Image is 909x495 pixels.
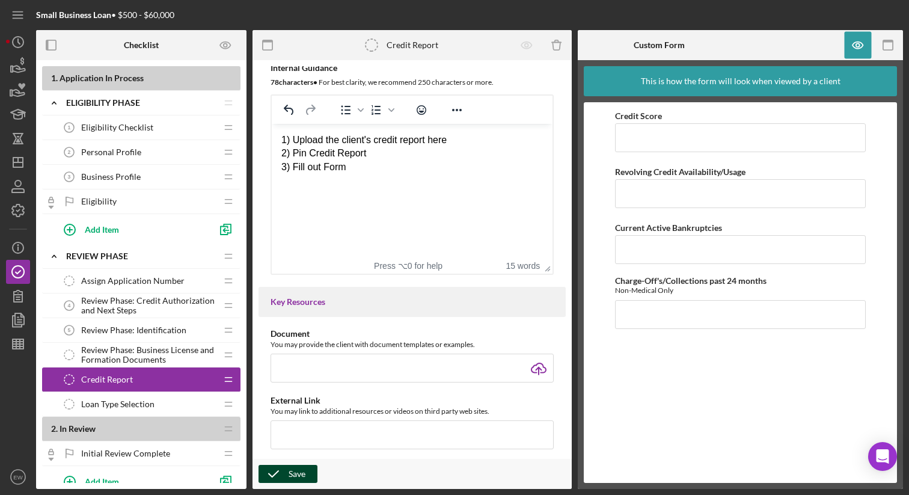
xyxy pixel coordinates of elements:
[279,102,299,118] button: Undo
[212,32,239,59] button: Preview as
[36,10,174,20] div: • $500 - $60,000
[85,470,119,493] div: Add Item
[68,125,71,131] tspan: 1
[60,73,144,83] span: Application In Process
[60,423,96,434] span: In Review
[271,78,317,87] b: 78 character s •
[506,261,540,271] button: 15 words
[271,339,554,351] div: You may provide the client with document templates or examples.
[68,149,71,155] tspan: 2
[271,396,554,405] div: External Link
[13,474,23,481] text: EW
[66,251,216,261] div: REVIEW PHASE
[641,66,840,96] div: This is how the form will look when viewed by a client
[54,217,210,241] button: Add Item
[68,327,71,333] tspan: 5
[335,102,366,118] div: Bullet list
[271,329,554,339] div: Document
[81,276,185,286] span: Assign Application Number
[6,465,30,489] button: EW
[615,275,767,286] label: Charge-Off's/Collections past 24 months
[51,423,58,434] span: 2 .
[364,261,452,271] div: Press ⌥0 for help
[868,442,897,471] div: Open Intercom Messenger
[271,297,554,307] div: Key Resources
[366,102,396,118] div: Numbered list
[81,147,141,157] span: Personal Profile
[68,303,71,309] tspan: 4
[81,296,216,315] span: Review Phase: Credit Authorization and Next Steps
[124,40,159,50] b: Checklist
[81,325,186,335] span: Review Phase: Identification
[540,259,552,274] div: Press the Up and Down arrow keys to resize the editor.
[289,465,305,483] div: Save
[85,218,119,241] div: Add Item
[51,73,58,83] span: 1 .
[81,172,141,182] span: Business Profile
[68,174,71,180] tspan: 3
[66,98,216,108] div: Eligibility Phase
[271,63,554,73] div: Internal Guidance
[272,124,552,259] iframe: Rich Text Area
[615,167,745,177] label: Revolving Credit Availability/Usage
[36,10,111,20] b: Small Business Loan
[634,40,685,50] b: Custom Form
[615,286,866,295] div: Non-Medical Only
[81,399,155,409] span: Loan Type Selection
[411,102,432,118] button: Emojis
[81,123,153,132] span: Eligibility Checklist
[81,449,170,458] span: Initial Review Complete
[271,405,554,417] div: You may link to additional resources or videos on third party web sites.
[81,345,216,364] span: Review Phase: Business License and Formation Documents
[81,375,133,384] span: Credit Report
[300,102,320,118] button: Redo
[271,76,554,88] div: For best clarity, we recommend 250 characters or more.
[615,111,662,121] label: Credit Score
[615,223,722,233] label: Current Active Bankruptcies
[81,197,117,206] span: Eligibility
[259,465,317,483] button: Save
[447,102,467,118] button: Reveal or hide additional toolbar items
[387,40,438,50] div: Credit Report
[54,469,210,493] button: Add Item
